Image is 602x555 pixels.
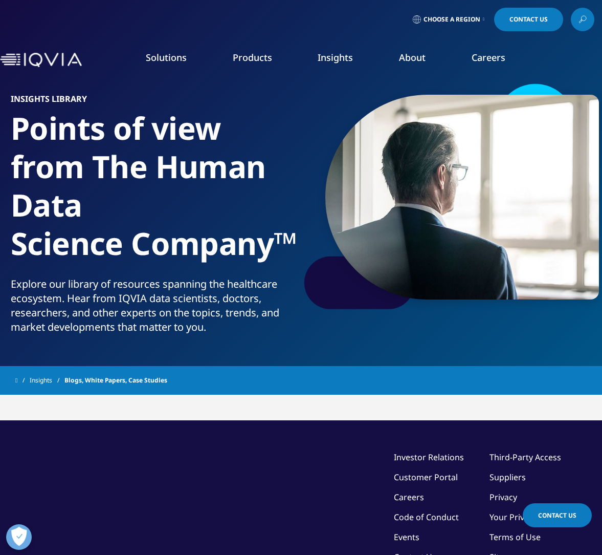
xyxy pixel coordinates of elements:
[6,524,32,550] button: Open Preferences
[11,277,297,340] p: Explore our library of resources spanning the healthcare ecosystem. Hear from IQVIA data scientis...
[394,452,464,463] a: Investor Relations
[318,51,353,63] a: Insights
[11,109,297,277] h1: Points of view from The Human Data Science Company™
[233,51,272,63] a: Products
[523,503,592,527] a: Contact Us
[509,16,548,23] span: Contact Us
[472,51,505,63] a: Careers
[489,511,587,523] a: Your Privacy Choices
[423,15,480,24] span: Choose a Region
[489,472,526,483] a: Suppliers
[394,531,419,543] a: Events
[11,95,297,109] h6: Insights Library
[489,492,517,503] a: Privacy
[30,371,64,390] a: Insights
[64,371,167,390] span: Blogs, White Papers, Case Studies
[489,452,561,463] a: Third-Party Access
[325,95,599,300] img: gettyimages-994519422-900px.jpg
[394,511,459,523] a: Code of Conduct
[399,51,426,63] a: About
[394,472,458,483] a: Customer Portal
[394,492,424,503] a: Careers
[86,36,602,84] nav: Primary
[146,51,187,63] a: Solutions
[489,531,541,543] a: Terms of Use
[538,511,576,520] span: Contact Us
[494,8,563,31] a: Contact Us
